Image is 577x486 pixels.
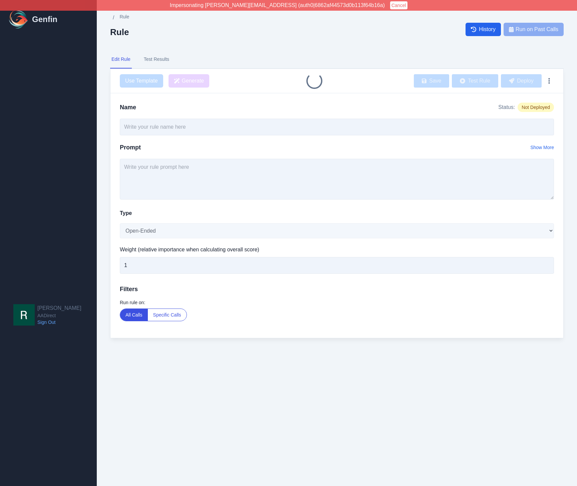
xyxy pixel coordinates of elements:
label: Run rule on: [120,299,554,306]
span: History [479,25,496,33]
span: AADirect [37,312,81,319]
span: Generate [182,77,204,85]
span: Use Template [120,74,163,88]
span: Status: [498,103,515,111]
span: Rule [119,13,129,20]
h2: Rule [110,27,129,37]
h3: Filters [120,284,554,294]
button: Edit Rule [110,50,132,69]
button: All Calls [120,309,148,321]
a: Sign Out [37,319,81,326]
label: Type [120,209,132,217]
h2: Prompt [120,143,141,152]
button: Save [414,74,449,88]
a: History [466,23,501,36]
h2: Name [120,103,136,112]
button: Cancel [390,1,407,9]
button: Deploy [501,74,542,88]
button: Test Results [142,50,171,69]
h1: Genfin [32,14,57,25]
img: Logo [8,9,29,30]
h2: [PERSON_NAME] [37,304,81,312]
img: Rob Kwok [13,304,35,326]
button: Show More [530,144,554,151]
button: Generate [169,74,210,88]
label: Weight (relative importance when calculating overall score) [120,246,554,254]
span: Not Deployed [518,103,554,112]
span: Run on Past Calls [516,25,558,33]
input: Write your rule name here [120,119,554,135]
button: Test Rule [452,74,498,88]
button: Specific Calls [148,309,187,321]
span: / [113,14,114,22]
button: Run on Past Calls [504,23,564,36]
